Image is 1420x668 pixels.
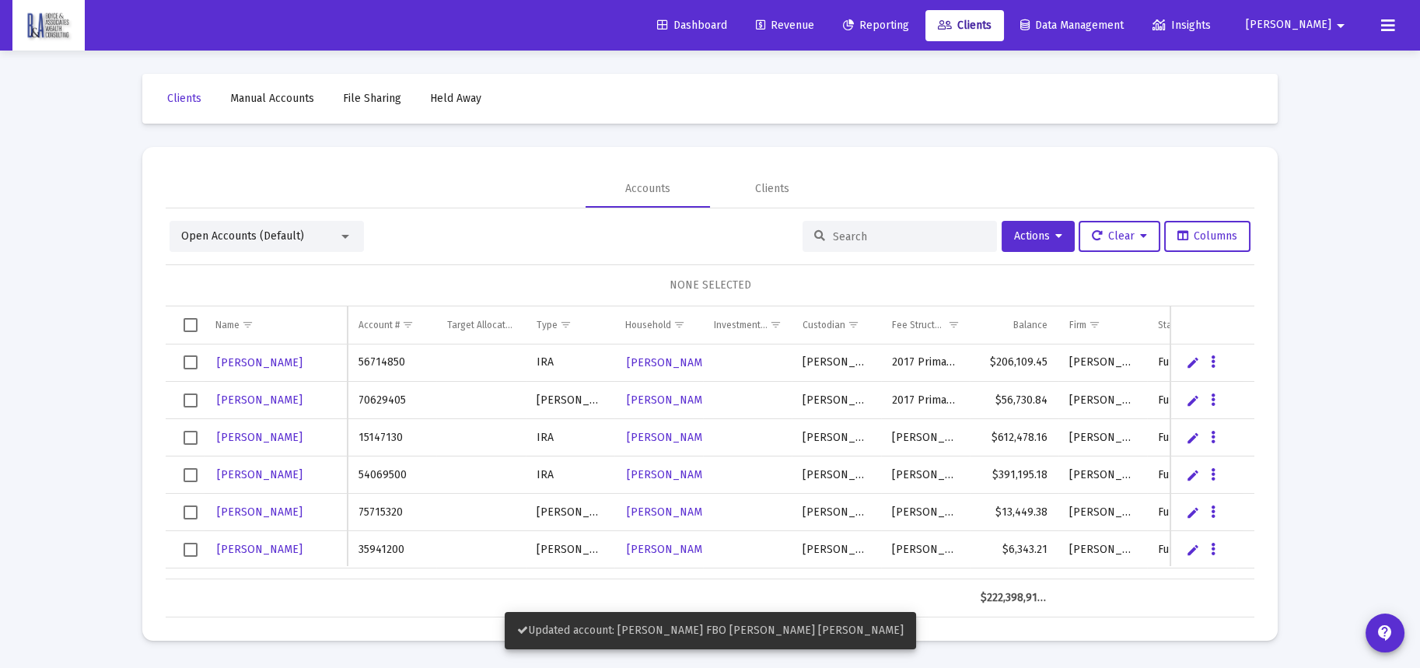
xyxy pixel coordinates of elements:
[792,419,880,456] td: [PERSON_NAME]
[1158,467,1225,483] div: Funded
[526,456,614,494] td: IRA
[1014,229,1062,243] span: Actions
[1158,542,1225,558] div: Funded
[1079,221,1160,252] button: Clear
[348,568,436,606] td: 62121986
[981,590,1048,606] div: $222,398,912.99
[430,92,481,105] span: Held Away
[217,543,303,556] span: [PERSON_NAME]
[217,393,303,407] span: [PERSON_NAME]
[625,501,870,523] a: [PERSON_NAME] & [PERSON_NAME] Household
[938,19,992,32] span: Clients
[1020,19,1124,32] span: Data Management
[217,468,303,481] span: [PERSON_NAME]
[743,10,827,41] a: Revenue
[948,319,960,331] span: Show filter options for column 'Fee Structure(s)'
[1376,624,1394,642] mat-icon: contact_support
[517,624,904,637] span: Updated account: [PERSON_NAME] FBO [PERSON_NAME] [PERSON_NAME]
[184,468,198,482] div: Select row
[537,319,558,331] div: Type
[792,306,880,344] td: Column Custodian
[881,568,970,606] td: No Fee
[625,389,870,411] a: [PERSON_NAME] & [PERSON_NAME] Household
[215,501,304,523] a: [PERSON_NAME]
[1147,306,1236,344] td: Column Status
[625,426,870,449] a: [PERSON_NAME] & [PERSON_NAME] Household
[418,83,494,114] a: Held Away
[181,229,304,243] span: Open Accounts (Default)
[792,494,880,531] td: [PERSON_NAME]
[526,306,614,344] td: Column Type
[1058,568,1147,606] td: [PERSON_NAME] & Associates Wealth Consulting, Inc.
[1002,221,1075,252] button: Actions
[184,355,198,369] div: Select row
[167,92,201,105] span: Clients
[625,538,870,561] a: [PERSON_NAME] & [PERSON_NAME] Household
[1013,319,1048,331] div: Balance
[792,456,880,494] td: [PERSON_NAME]
[970,344,1058,382] td: $206,109.45
[625,319,671,331] div: Household
[1092,229,1147,243] span: Clear
[526,344,614,382] td: IRA
[1177,229,1237,243] span: Columns
[1158,505,1225,520] div: Funded
[627,543,869,556] span: [PERSON_NAME] & [PERSON_NAME] Household
[230,92,314,105] span: Manual Accounts
[970,494,1058,531] td: $13,449.38
[892,319,946,331] div: Fee Structure(s)
[184,543,198,557] div: Select row
[625,463,870,486] a: [PERSON_NAME] & [PERSON_NAME] Household
[1008,10,1136,41] a: Data Management
[1186,431,1200,445] a: Edit
[215,538,304,561] a: [PERSON_NAME]
[436,306,525,344] td: Column Target Allocation
[560,319,572,331] span: Show filter options for column 'Type'
[348,306,436,344] td: Column Account #
[215,389,304,411] a: [PERSON_NAME]
[1058,531,1147,568] td: [PERSON_NAME] & Associates Wealth Consulting, Inc.
[1089,319,1100,331] span: Show filter options for column 'Firm'
[770,319,782,331] span: Show filter options for column 'Investment Model'
[217,356,303,369] span: [PERSON_NAME]
[970,531,1058,568] td: $6,343.21
[1186,468,1200,482] a: Edit
[217,431,303,444] span: [PERSON_NAME]
[1152,19,1211,32] span: Insights
[215,319,240,331] div: Name
[881,456,970,494] td: [PERSON_NAME] Legacy
[184,505,198,519] div: Select row
[627,431,869,444] span: [PERSON_NAME] & [PERSON_NAME] Household
[526,568,614,606] td: [PERSON_NAME]
[625,351,870,374] a: [PERSON_NAME] & [PERSON_NAME] Household
[348,344,436,382] td: 56714850
[645,10,740,41] a: Dashboard
[526,494,614,531] td: [PERSON_NAME]
[881,344,970,382] td: 2017 Primary Tiered
[627,393,869,407] span: [PERSON_NAME] & [PERSON_NAME] Household
[24,10,73,41] img: Dashboard
[1058,382,1147,419] td: [PERSON_NAME] & Associates Wealth Consulting, Inc.
[1186,355,1200,369] a: Edit
[1246,19,1331,32] span: [PERSON_NAME]
[970,568,1058,606] td: $0.01
[970,456,1058,494] td: $391,195.18
[881,531,970,568] td: [PERSON_NAME] Legacy
[970,419,1058,456] td: $612,478.16
[215,463,304,486] a: [PERSON_NAME]
[178,278,1242,293] div: NONE SELECTED
[447,319,514,331] div: Target Allocation
[343,92,401,105] span: File Sharing
[792,531,880,568] td: [PERSON_NAME]
[1331,10,1350,41] mat-icon: arrow_drop_down
[348,494,436,531] td: 75715320
[970,306,1058,344] td: Column Balance
[1058,344,1147,382] td: [PERSON_NAME] & Associates Wealth Consulting, Inc.
[348,531,436,568] td: 35941200
[703,306,792,344] td: Column Investment Model
[792,344,880,382] td: [PERSON_NAME]
[1164,221,1250,252] button: Columns
[1186,543,1200,557] a: Edit
[242,319,254,331] span: Show filter options for column 'Name'
[215,426,304,449] a: [PERSON_NAME]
